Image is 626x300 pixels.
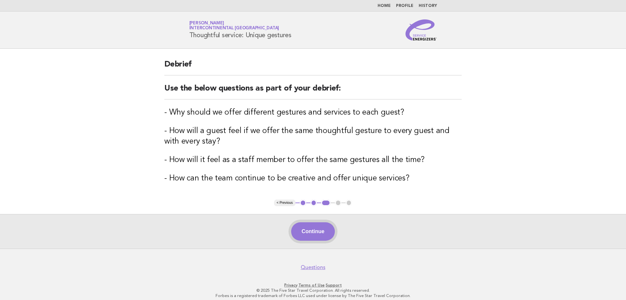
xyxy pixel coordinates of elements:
[164,155,462,165] h3: - How will it feel as a staff member to offer the same gestures all the time?
[378,4,391,8] a: Home
[189,21,279,30] a: [PERSON_NAME]InterContinental [GEOGRAPHIC_DATA]
[112,293,514,298] p: Forbes is a registered trademark of Forbes LLC used under license by The Five Star Travel Corpora...
[164,107,462,118] h3: - Why should we offer different gestures and services to each guest?
[164,126,462,147] h3: - How will a guest feel if we offer the same thoughtful gesture to every guest and with every stay?
[291,222,335,241] button: Continue
[419,4,437,8] a: History
[300,200,306,206] button: 1
[326,283,342,287] a: Support
[406,19,437,41] img: Service Energizers
[112,288,514,293] p: © 2025 The Five Star Travel Corporation. All rights reserved.
[284,283,297,287] a: Privacy
[189,26,279,31] span: InterContinental [GEOGRAPHIC_DATA]
[396,4,413,8] a: Profile
[301,264,325,271] a: Questions
[112,283,514,288] p: · ·
[189,21,291,39] h1: Thoughtful service: Unique gestures
[164,59,462,75] h2: Debrief
[164,173,462,184] h3: - How can the team continue to be creative and offer unique services?
[321,200,331,206] button: 3
[164,83,462,99] h2: Use the below questions as part of your debrief:
[298,283,325,287] a: Terms of Use
[274,200,295,206] button: < Previous
[311,200,317,206] button: 2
